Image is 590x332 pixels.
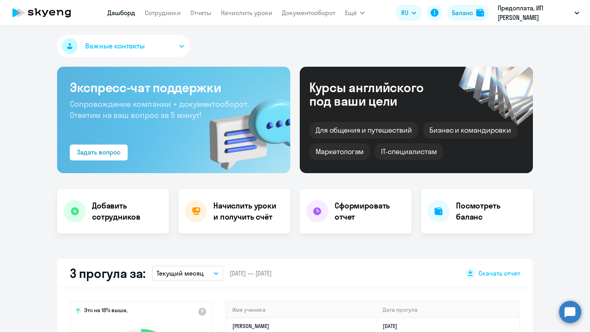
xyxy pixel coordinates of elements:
span: Важные контакты [85,41,145,51]
h4: Сформировать отчет [335,200,405,222]
div: Для общения и путешествий [309,122,418,139]
span: RU [401,8,408,17]
h4: Посмотреть баланс [456,200,527,222]
a: Дашборд [107,9,135,17]
span: [DATE] — [DATE] [230,269,272,278]
span: Скачать отчет [479,269,520,278]
span: Сопровождение компании + документооборот. Ответим на ваш вопрос за 5 минут! [70,99,249,120]
button: RU [396,5,422,21]
a: Документооборот [282,9,335,17]
div: Задать вопрос [77,147,121,157]
h3: Экспресс-чат поддержки [70,79,278,95]
button: Важные контакты [57,35,190,57]
th: Дата прогула [376,302,519,318]
a: [DATE] [383,322,404,330]
button: Задать вопрос [70,145,128,160]
h4: Добавить сотрудников [92,200,163,222]
button: Предоплата, ИП [PERSON_NAME] [494,3,583,22]
img: bg-img [198,84,290,173]
h4: Начислить уроки и получить счёт [213,200,282,222]
a: Отчеты [190,9,211,17]
div: Баланс [452,8,473,17]
div: Курсы английского под ваши цели [309,81,445,108]
img: balance [476,9,484,17]
div: IT-специалистам [375,143,443,160]
button: Текущий месяц [152,266,223,281]
a: Начислить уроки [221,9,272,17]
span: Это на 18% выше, [84,307,128,316]
div: Бизнес и командировки [423,122,517,139]
p: Предоплата, ИП [PERSON_NAME] [498,3,571,22]
p: Текущий месяц [157,268,204,278]
div: Маркетологам [309,143,370,160]
a: Сотрудники [145,9,181,17]
button: Балансbalance [447,5,489,21]
h2: 3 прогула за: [70,265,146,281]
a: [PERSON_NAME] [232,322,269,330]
button: Ещё [345,5,365,21]
span: Ещё [345,8,357,17]
th: Имя ученика [226,302,376,318]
